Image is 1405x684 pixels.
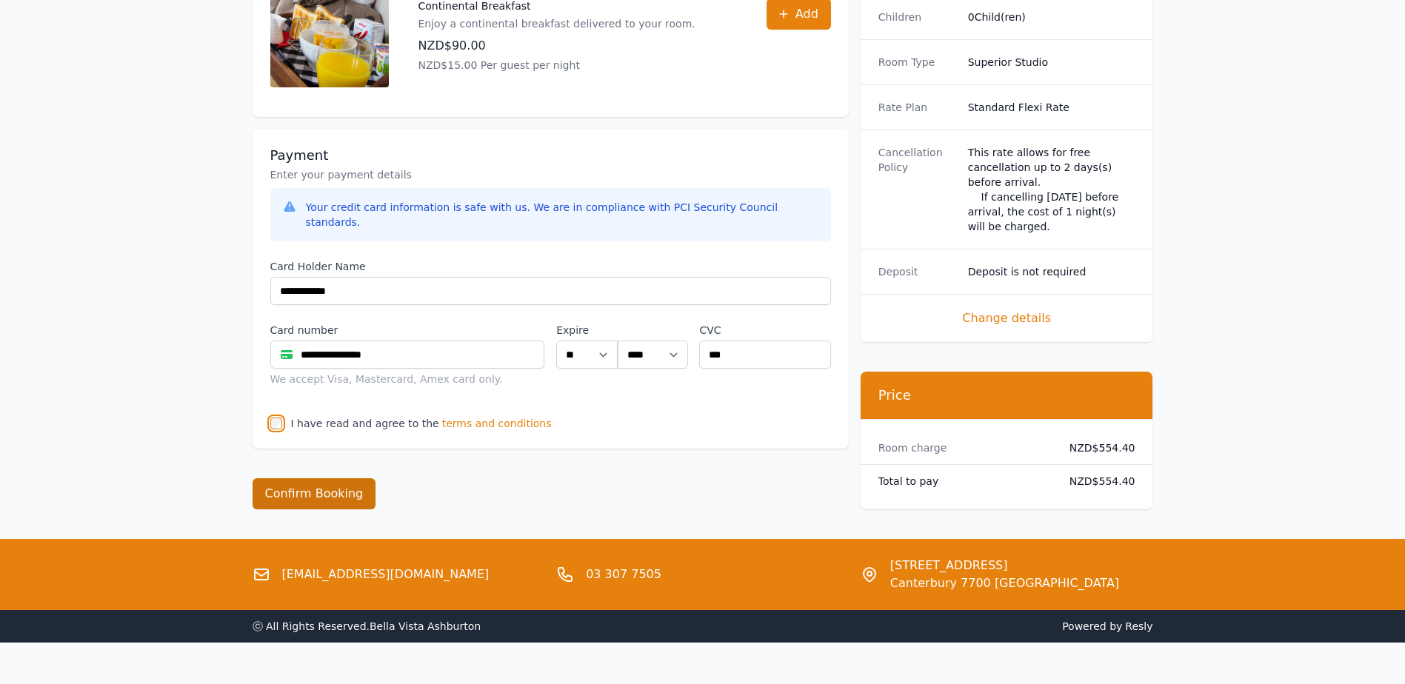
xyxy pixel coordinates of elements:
[282,566,490,583] a: [EMAIL_ADDRESS][DOMAIN_NAME]
[270,259,831,274] label: Card Holder Name
[270,167,831,182] p: Enter your payment details
[968,100,1135,115] dd: Standard Flexi Rate
[253,620,481,632] span: ⓒ All Rights Reserved. Bella Vista Ashburton
[878,309,1135,327] span: Change details
[291,418,439,429] label: I have read and agree to the
[418,58,695,73] p: NZD$15.00 Per guest per night
[890,557,1119,574] span: [STREET_ADDRESS]
[709,619,1153,634] span: Powered by
[890,574,1119,592] span: Canterbury 7700 [GEOGRAPHIC_DATA]
[699,323,830,338] label: CVC
[968,10,1135,24] dd: 0 Child(ren)
[878,100,956,115] dt: Rate Plan
[442,416,552,431] span: terms and conditions
[878,474,1046,489] dt: Total to pay
[878,145,956,234] dt: Cancellation Policy
[253,478,376,509] button: Confirm Booking
[878,440,1046,455] dt: Room charge
[968,55,1135,70] dd: Superior Studio
[418,16,695,31] p: Enjoy a continental breakfast delivered to your room.
[418,37,695,55] p: NZD$90.00
[270,372,545,386] div: We accept Visa, Mastercard, Amex card only.
[968,145,1135,234] div: This rate allows for free cancellation up to 2 days(s) before arrival. If cancelling [DATE] befor...
[586,566,661,583] a: 03 307 7505
[968,264,1135,279] dd: Deposit is not required
[1058,474,1135,489] dd: NZD$554.40
[878,10,956,24] dt: Children
[878,264,956,279] dt: Deposit
[1125,620,1152,632] a: Resly
[270,323,545,338] label: Card number
[556,323,618,338] label: Expire
[1058,440,1135,455] dd: NZD$554.40
[306,200,819,229] div: Your credit card information is safe with us. We are in compliance with PCI Security Council stan...
[270,147,831,164] h3: Payment
[878,386,1135,404] h3: Price
[795,5,818,23] span: Add
[878,55,956,70] dt: Room Type
[618,323,687,338] label: .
